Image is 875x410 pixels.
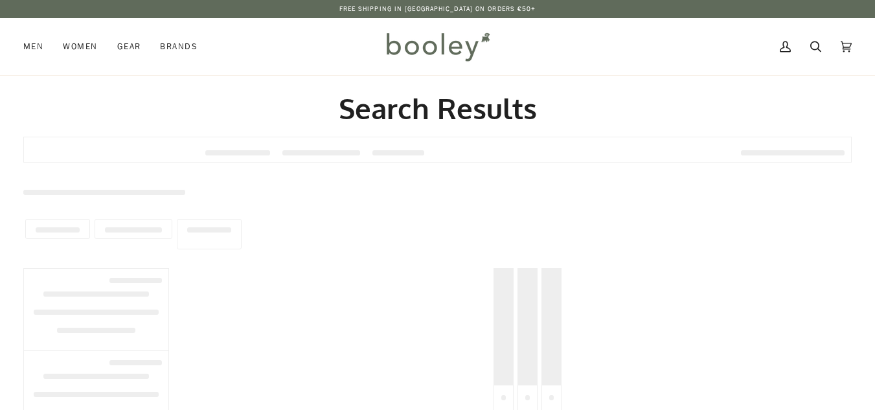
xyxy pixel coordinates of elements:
h2: Search Results [23,91,852,126]
span: Gear [117,40,141,53]
a: Brands [150,18,207,75]
p: Free Shipping in [GEOGRAPHIC_DATA] on Orders €50+ [339,4,536,14]
span: Women [63,40,97,53]
span: Brands [160,40,198,53]
a: Women [53,18,107,75]
a: Men [23,18,53,75]
span: Men [23,40,43,53]
img: Booley [381,28,494,65]
a: Gear [108,18,151,75]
